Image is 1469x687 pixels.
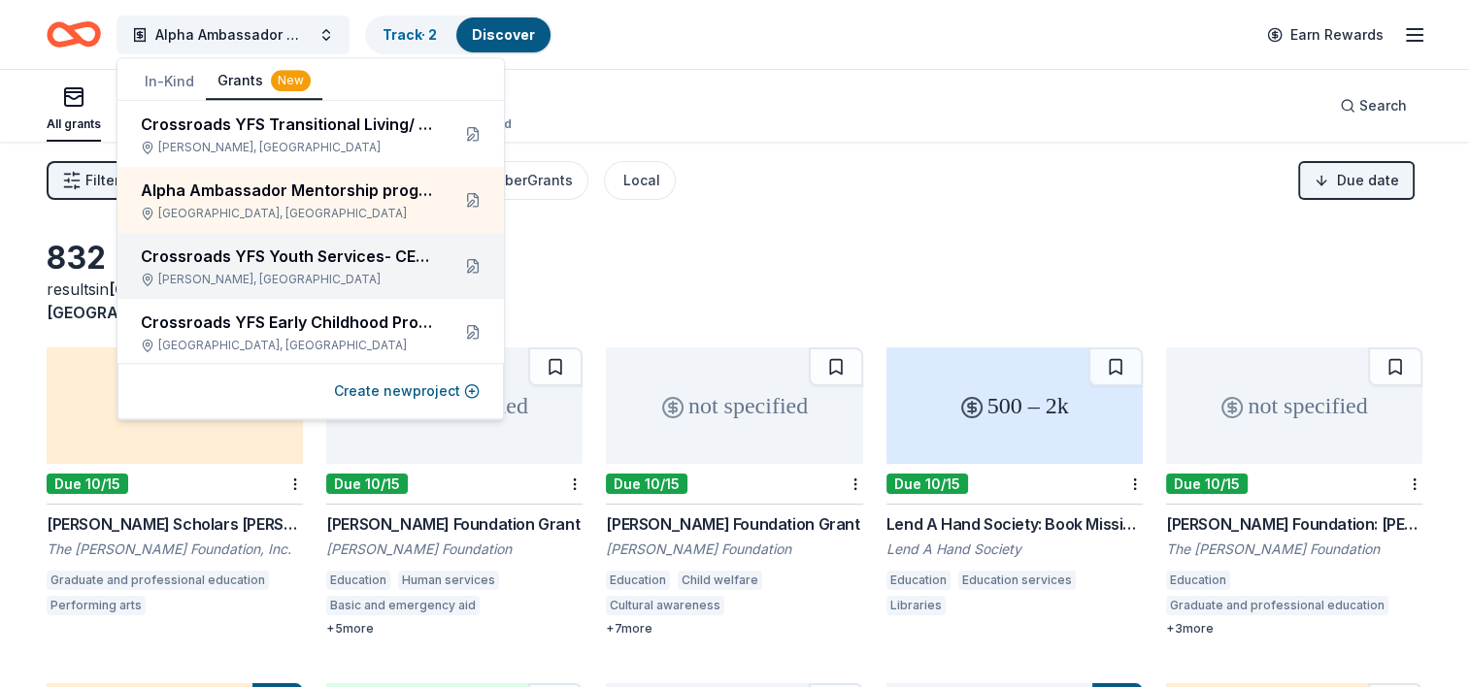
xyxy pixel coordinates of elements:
[365,16,552,54] button: Track· 2Discover
[47,12,101,57] a: Home
[1166,596,1388,615] div: Graduate and professional education
[383,26,437,43] a: Track· 2
[623,169,660,192] div: Local
[886,347,1143,464] div: 500 – 2k
[271,70,311,91] div: New
[47,474,128,494] div: Due 10/15
[398,571,499,590] div: Human services
[606,347,862,464] div: not specified
[1166,347,1422,637] a: not specifiedDue 10/15[PERSON_NAME] Foundation: [PERSON_NAME]The [PERSON_NAME] FoundationEducatio...
[85,169,119,192] span: Filter
[141,272,434,287] div: [PERSON_NAME], [GEOGRAPHIC_DATA]
[886,571,951,590] div: Education
[141,179,434,202] div: Alpha Ambassador Mentorship program
[886,347,1143,621] a: 500 – 2kDue 10/15Lend A Hand Society: Book Mission GrantLend A Hand SocietyEducationEducation ser...
[1166,621,1422,637] div: + 3 more
[117,16,350,54] button: Alpha Ambassador Mentorship program
[326,347,583,637] a: not specifiedDue 10/15[PERSON_NAME] Foundation Grant[PERSON_NAME] FoundationEducationHuman servic...
[47,161,135,200] button: Filter1
[606,621,862,637] div: + 7 more
[47,347,303,621] a: 15k+Due 10/15[PERSON_NAME] Scholars [PERSON_NAME]The [PERSON_NAME] Foundation, Inc.Graduate and p...
[468,161,588,200] button: CyberGrants
[47,571,269,590] div: Graduate and professional education
[472,26,535,43] a: Discover
[326,512,583,536] div: [PERSON_NAME] Foundation Grant
[1166,540,1422,559] div: The [PERSON_NAME] Foundation
[886,596,946,615] div: Libraries
[47,278,303,324] div: results
[326,540,583,559] div: [PERSON_NAME] Foundation
[886,474,968,494] div: Due 10/15
[678,571,762,590] div: Child welfare
[487,169,573,192] div: CyberGrants
[1298,161,1415,200] button: Due date
[606,347,862,637] a: not specifiedDue 10/15[PERSON_NAME] Foundation Grant[PERSON_NAME] FoundationEducationChild welfar...
[1166,347,1422,464] div: not specified
[47,78,101,142] button: All grants
[1337,169,1399,192] span: Due date
[886,512,1143,536] div: Lend A Hand Society: Book Mission Grant
[606,571,670,590] div: Education
[334,379,480,403] button: Create newproject
[47,540,303,559] div: The [PERSON_NAME] Foundation, Inc.
[141,245,434,268] div: Crossroads YFS Youth Services- CERC
[206,63,322,100] button: Grants
[155,23,311,47] span: Alpha Ambassador Mentorship program
[1255,17,1395,52] a: Earn Rewards
[47,596,146,615] div: Performing arts
[606,596,724,615] div: Cultural awareness
[326,474,408,494] div: Due 10/15
[326,596,480,615] div: Basic and emergency aid
[1324,86,1422,125] button: Search
[958,571,1076,590] div: Education services
[1166,474,1248,494] div: Due 10/15
[606,540,862,559] div: [PERSON_NAME] Foundation
[326,571,390,590] div: Education
[886,540,1143,559] div: Lend A Hand Society
[326,621,583,637] div: + 5 more
[47,512,303,536] div: [PERSON_NAME] Scholars [PERSON_NAME]
[141,140,434,155] div: [PERSON_NAME], [GEOGRAPHIC_DATA]
[141,206,434,221] div: [GEOGRAPHIC_DATA], [GEOGRAPHIC_DATA]
[1166,512,1422,536] div: [PERSON_NAME] Foundation: [PERSON_NAME]
[1166,571,1230,590] div: Education
[141,311,434,334] div: Crossroads YFS Early Childhood Program
[47,116,101,132] div: All grants
[47,347,303,464] div: 15k+
[47,239,303,278] div: 832
[606,474,687,494] div: Due 10/15
[606,512,862,536] div: [PERSON_NAME] Foundation Grant
[133,64,206,99] button: In-Kind
[1359,94,1407,117] span: Search
[604,161,676,200] button: Local
[141,113,434,136] div: Crossroads YFS Transitional Living/ Young Parent Living
[141,338,434,353] div: [GEOGRAPHIC_DATA], [GEOGRAPHIC_DATA]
